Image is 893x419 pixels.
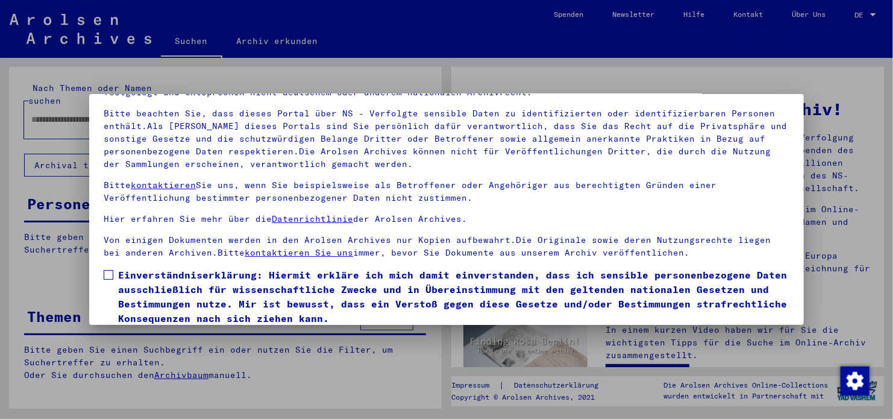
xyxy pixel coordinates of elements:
a: kontaktieren Sie uns [245,247,353,258]
span: Einverständniserklärung: Hiermit erkläre ich mich damit einverstanden, dass ich sensible personen... [118,268,789,326]
p: Bitte Sie uns, wenn Sie beispielsweise als Betroffener oder Angehöriger aus berechtigten Gründen ... [104,179,789,204]
p: Bitte beachten Sie, dass dieses Portal über NS - Verfolgte sensible Daten zu identifizierten oder... [104,107,789,171]
p: Hier erfahren Sie mehr über die der Arolsen Archives. [104,213,789,225]
p: Von einigen Dokumenten werden in den Arolsen Archives nur Kopien aufbewahrt.Die Originale sowie d... [104,234,789,259]
img: Zustimmung ändern [841,367,869,395]
a: Datenrichtlinie [272,213,353,224]
a: kontaktieren [131,180,196,191]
